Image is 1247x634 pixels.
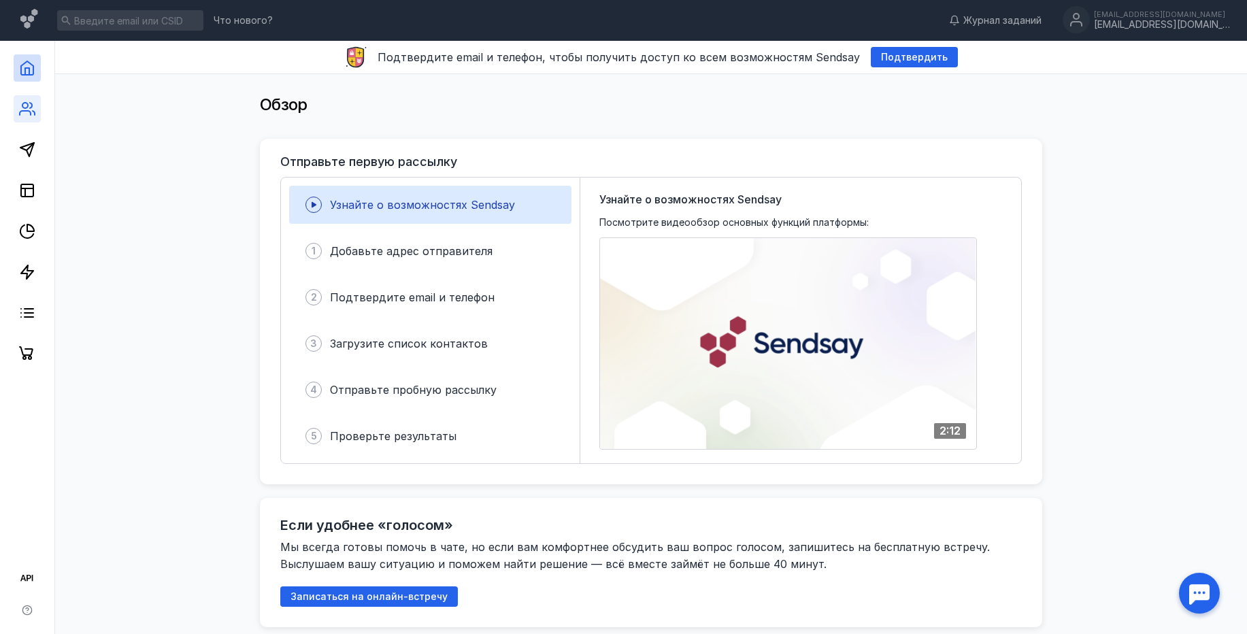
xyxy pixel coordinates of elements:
a: Журнал заданий [942,14,1048,27]
a: Записаться на онлайн-встречу [280,590,458,602]
span: Записаться на онлайн-встречу [290,591,448,603]
div: [EMAIL_ADDRESS][DOMAIN_NAME] [1094,10,1230,18]
span: Журнал заданий [963,14,1042,27]
span: 2 [311,290,317,304]
span: Что нового? [214,16,273,25]
span: Проверьте результаты [330,429,456,443]
span: Добавьте адрес отправителя [330,244,493,258]
button: Записаться на онлайн-встречу [280,586,458,607]
span: Посмотрите видеообзор основных функций платформы: [599,216,869,229]
span: Отправьте пробную рассылку [330,383,497,397]
span: Загрузите список контактов [330,337,488,350]
button: Подтвердить [871,47,958,67]
span: Подтвердите email и телефон, чтобы получить доступ ко всем возможностям Sendsay [378,50,860,64]
h2: Если удобнее «голосом» [280,517,453,533]
span: 1 [312,244,316,258]
span: 4 [310,383,317,397]
span: Обзор [260,95,307,114]
div: 2:12 [934,423,966,439]
span: Мы всегда готовы помочь в чате, но если вам комфортнее обсудить ваш вопрос голосом, запишитесь на... [280,540,993,571]
span: Подтвердите email и телефон [330,290,495,304]
a: Что нового? [207,16,280,25]
input: Введите email или CSID [57,10,203,31]
span: 5 [311,429,317,443]
h3: Отправьте первую рассылку [280,155,457,169]
div: [EMAIL_ADDRESS][DOMAIN_NAME] [1094,19,1230,31]
span: Узнайте о возможностях Sendsay [330,198,515,212]
span: Подтвердить [881,52,948,63]
span: 3 [310,337,317,350]
span: Узнайте о возможностях Sendsay [599,191,782,207]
